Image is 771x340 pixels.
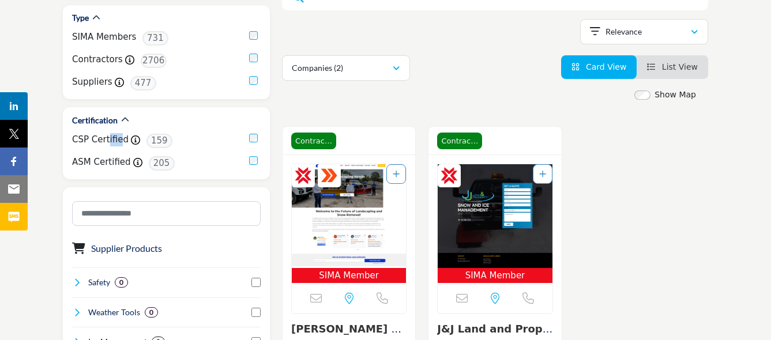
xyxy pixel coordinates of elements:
[249,54,258,62] input: Contractors checkbox
[539,169,546,179] a: Add To List
[571,62,627,71] a: View Card
[441,167,458,184] img: CSP Certified Badge Icon
[72,12,89,24] h2: Type
[249,134,258,142] input: CSP Certified checkbox
[292,164,406,268] img: Langton Snow Solutions
[72,31,136,44] label: SIMA Members
[321,167,338,184] img: ASM Certified Badge Icon
[72,53,123,66] label: Contractors
[249,156,258,165] input: ASM Certified checkbox
[294,269,404,282] span: SIMA Member
[282,55,410,81] button: Companies (2)
[440,269,550,282] span: SIMA Member
[662,62,698,71] span: List View
[88,277,110,288] h4: Safety: Safety refers to the measures, practices, and protocols implemented to protect individual...
[115,277,128,288] div: 0 Results For Safety
[393,169,400,179] a: Add To List
[141,54,167,68] span: 2706
[251,278,261,287] input: Select Safety checkbox
[655,89,696,101] label: Show Map
[149,308,153,316] b: 0
[561,55,637,79] li: Card View
[291,133,336,150] span: Contractor
[145,307,158,318] div: 0 Results For Weather Tools
[72,156,131,169] label: ASM Certified
[292,164,406,284] a: Open Listing in new tab
[437,133,482,150] span: Contractor
[119,278,123,286] b: 0
[586,62,626,71] span: Card View
[438,164,552,268] img: J&J Land and Property
[72,75,112,89] label: Suppliers
[647,62,698,71] a: View List
[142,31,168,46] span: 731
[580,19,708,44] button: Relevance
[72,201,261,226] input: Search Category
[249,31,258,40] input: SIMA Members checkbox
[437,323,552,335] h3: J&J Land and Property
[291,323,407,335] h3: Langton Snow Solutions
[72,133,129,146] label: CSP Certified
[146,134,172,148] span: 159
[149,156,175,171] span: 205
[438,164,552,284] a: Open Listing in new tab
[292,62,343,74] p: Companies (2)
[72,115,118,126] h2: Certification
[249,76,258,85] input: Suppliers checkbox
[295,167,312,184] img: CSP Certified Badge Icon
[251,308,261,317] input: Select Weather Tools checkbox
[88,307,140,318] h4: Weather Tools: Weather Tools refer to instruments, software, and technologies used to monitor, pr...
[605,26,642,37] p: Relevance
[130,76,156,90] span: 477
[637,55,708,79] li: List View
[91,241,162,255] button: Supplier Products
